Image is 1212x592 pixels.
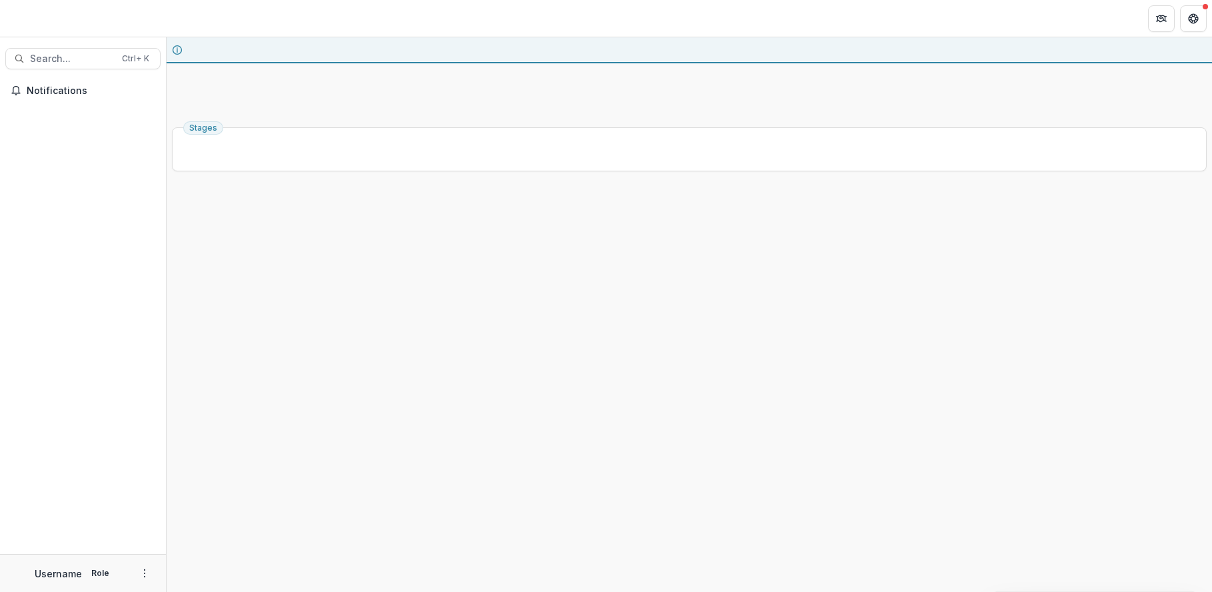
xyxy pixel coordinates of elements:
div: Ctrl + K [119,51,152,66]
span: Search... [30,53,114,65]
p: Username [35,567,82,581]
button: Search... [5,48,161,69]
button: Notifications [5,80,161,101]
span: Stages [189,123,217,133]
p: Role [87,567,113,579]
button: Partners [1148,5,1175,32]
button: More [137,565,153,581]
span: Notifications [27,85,155,97]
button: Get Help [1180,5,1207,32]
